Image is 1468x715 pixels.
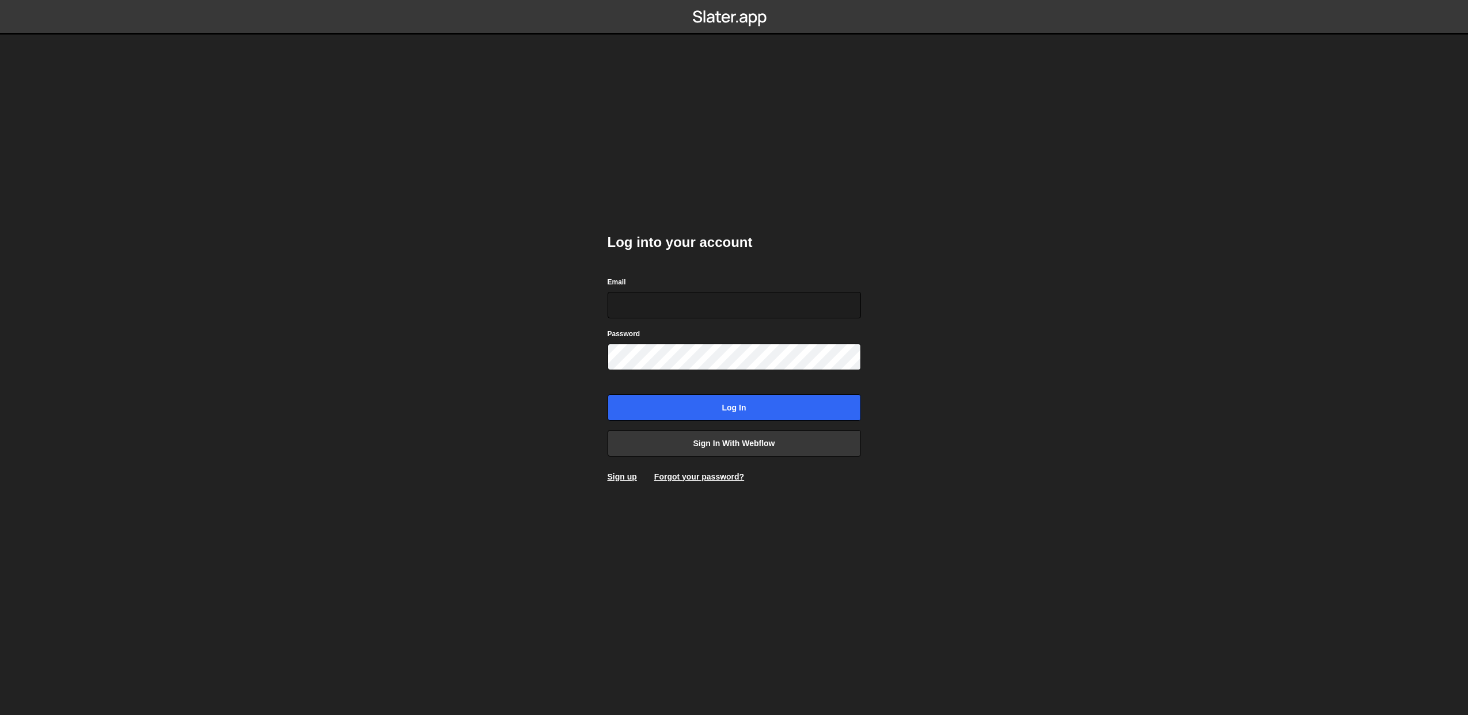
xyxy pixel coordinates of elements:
[608,233,861,252] h2: Log into your account
[608,472,637,481] a: Sign up
[654,472,744,481] a: Forgot your password?
[608,328,640,340] label: Password
[608,394,861,421] input: Log in
[608,276,626,288] label: Email
[608,430,861,457] a: Sign in with Webflow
